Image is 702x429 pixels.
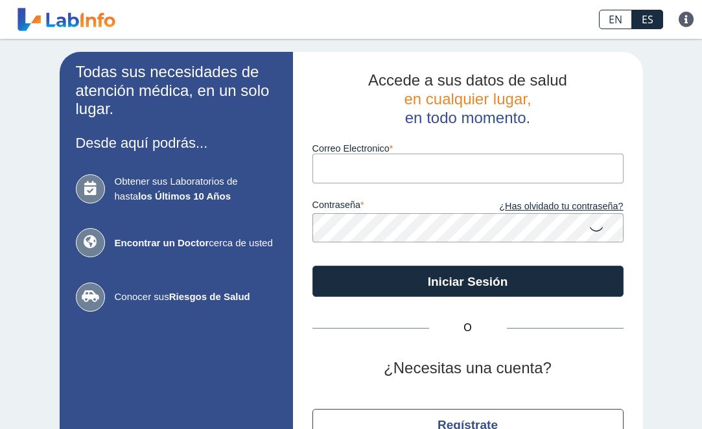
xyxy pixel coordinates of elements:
[599,10,632,29] a: EN
[312,200,468,214] label: contraseña
[115,237,209,248] b: Encontrar un Doctor
[312,143,624,154] label: Correo Electronico
[76,135,277,151] h3: Desde aquí podrás...
[115,236,277,251] span: cerca de usted
[429,320,507,336] span: O
[405,109,530,126] span: en todo momento.
[138,191,231,202] b: los Últimos 10 Años
[115,290,277,305] span: Conocer sus
[115,174,277,203] span: Obtener sus Laboratorios de hasta
[312,359,624,378] h2: ¿Necesitas una cuenta?
[169,291,250,302] b: Riesgos de Salud
[368,71,567,89] span: Accede a sus datos de salud
[312,266,624,297] button: Iniciar Sesión
[404,90,531,108] span: en cualquier lugar,
[76,63,277,119] h2: Todas sus necesidades de atención médica, en un solo lugar.
[632,10,663,29] a: ES
[468,200,624,214] a: ¿Has olvidado tu contraseña?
